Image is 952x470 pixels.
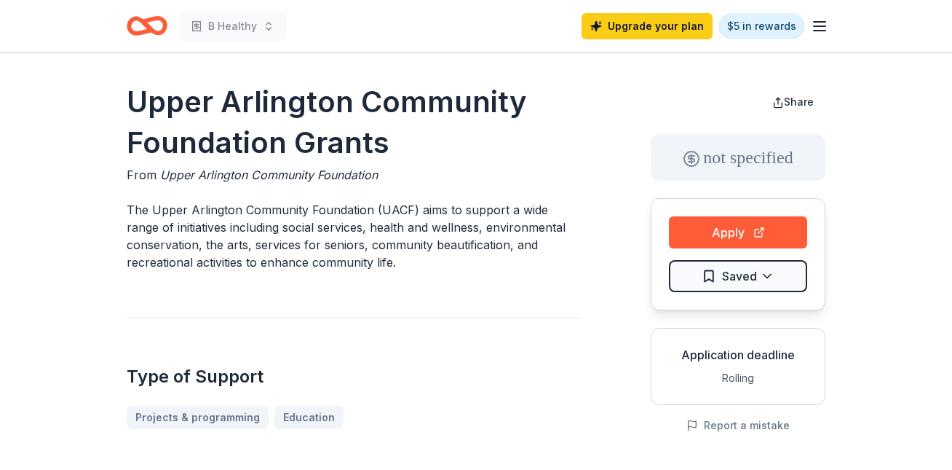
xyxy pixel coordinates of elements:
h1: Upper Arlington Community Foundation Grants [127,82,581,163]
div: From [127,166,581,184]
span: B Healthy [208,17,257,35]
button: Apply [669,216,807,248]
div: not specified [651,134,825,181]
a: Projects & programming [127,406,269,429]
h2: Type of Support [127,365,581,388]
span: Saved [722,267,757,286]
a: Upgrade your plan [582,13,713,39]
span: Upper Arlington Community Foundation [160,168,378,182]
p: The Upper Arlington Community Foundation (UACF) aims to support a wide range of initiatives inclu... [127,201,581,271]
a: Education [274,406,344,429]
button: Report a mistake [686,417,790,434]
div: Application deadline [663,346,813,364]
div: Rolling [663,369,813,387]
a: $5 in rewards [718,13,805,39]
button: Saved [669,260,807,292]
span: Share [784,95,814,108]
a: Home [127,9,167,43]
button: Share [761,87,825,117]
button: B Healthy [179,12,286,41]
